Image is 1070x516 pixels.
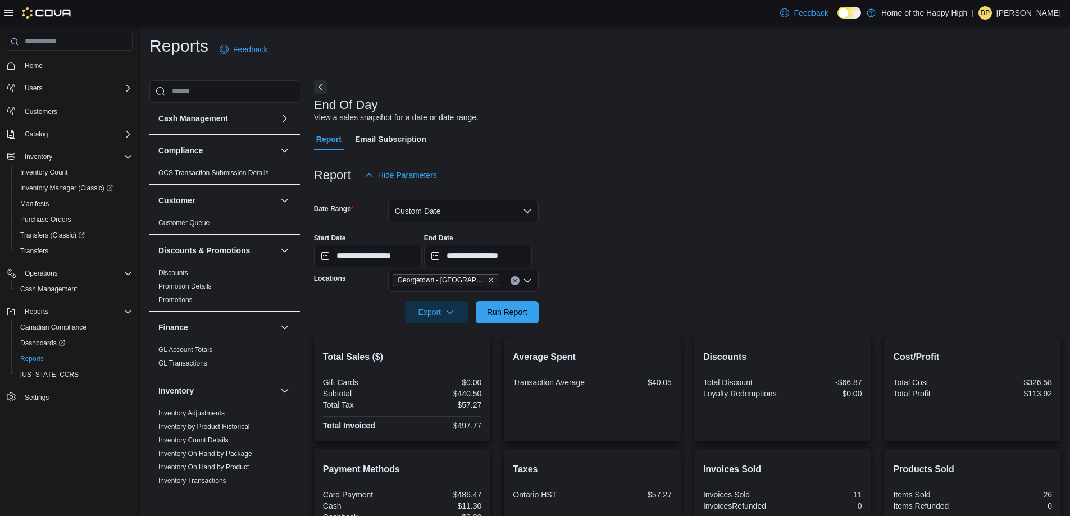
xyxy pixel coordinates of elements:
button: Cash Management [278,112,292,125]
div: Finance [149,343,300,375]
label: End Date [424,234,453,243]
button: Custom Date [388,200,539,222]
div: $57.27 [595,490,672,499]
span: Customer Queue [158,218,210,227]
button: Remove Georgetown - Mountainview - Fire & Flower from selection in this group [488,277,494,284]
a: Promotions [158,296,193,304]
span: Dashboards [20,339,65,348]
button: Inventory [20,150,57,163]
a: Transfers (Classic) [16,229,89,242]
span: Email Subscription [355,128,426,150]
a: GL Account Totals [158,346,212,354]
span: Transfers [16,244,133,258]
a: Inventory Count [16,166,72,179]
div: 0 [785,501,862,510]
div: InvoicesRefunded [703,501,780,510]
h3: Customer [158,195,195,206]
div: Items Sold [893,490,970,499]
span: Inventory [25,152,52,161]
button: Compliance [278,144,292,157]
a: Dashboards [11,335,137,351]
a: Inventory Manager (Classic) [16,181,117,195]
button: Operations [2,266,137,281]
a: Purchase Orders [16,213,76,226]
span: Transfers [20,246,48,255]
div: Items Refunded [893,501,970,510]
span: Inventory by Product Historical [158,422,250,431]
span: Discounts [158,268,188,277]
button: Transfers [11,243,137,259]
span: Home [20,58,133,72]
div: Gift Cards [323,378,400,387]
span: Package Details [158,490,207,499]
a: Settings [20,391,53,404]
div: $486.47 [404,490,481,499]
span: Reports [16,352,133,366]
span: Customers [20,104,133,118]
button: Clear input [511,276,520,285]
h2: Total Sales ($) [323,350,482,364]
span: Georgetown - Mountainview - Fire & Flower [393,274,499,286]
h3: Compliance [158,145,203,156]
div: $440.50 [404,389,481,398]
span: Feedback [233,44,267,55]
button: Inventory [158,385,276,396]
a: Inventory On Hand by Product [158,463,249,471]
button: Cash Management [158,113,276,124]
div: Invoices Sold [703,490,780,499]
span: Washington CCRS [16,368,133,381]
button: Finance [158,322,276,333]
span: Transfers (Classic) [16,229,133,242]
div: $0.00 [785,389,862,398]
h1: Reports [149,35,208,57]
h2: Products Sold [893,463,1052,476]
div: Transaction Average [513,378,590,387]
span: Inventory Transactions [158,476,226,485]
span: Inventory Count [20,168,68,177]
a: Canadian Compliance [16,321,91,334]
a: Dashboards [16,336,70,350]
h2: Discounts [703,350,862,364]
div: Customer [149,216,300,234]
span: Reports [25,307,48,316]
a: GL Transactions [158,359,207,367]
button: Operations [20,267,62,280]
a: Inventory Adjustments [158,409,225,417]
a: Feedback [776,2,832,24]
button: Compliance [158,145,276,156]
div: Ontario HST [513,490,590,499]
span: Users [20,81,133,95]
div: Loyalty Redemptions [703,389,780,398]
span: GL Transactions [158,359,207,368]
div: $326.58 [975,378,1052,387]
button: Cash Management [11,281,137,297]
span: Inventory Count [16,166,133,179]
button: Next [314,80,327,94]
h2: Cost/Profit [893,350,1052,364]
span: Inventory Manager (Classic) [20,184,113,193]
p: Home of the Happy High [881,6,967,20]
button: Settings [2,389,137,405]
button: Customer [158,195,276,206]
span: Inventory [20,150,133,163]
span: Georgetown - [GEOGRAPHIC_DATA] - Fire & Flower [398,275,485,286]
span: Reports [20,305,133,318]
div: Compliance [149,166,300,184]
span: Manifests [20,199,49,208]
div: Deanna Pimentel [978,6,992,20]
button: Discounts & Promotions [158,245,276,256]
span: Hide Parameters [378,170,437,181]
span: Inventory Count Details [158,436,229,445]
span: Transfers (Classic) [20,231,85,240]
h3: Cash Management [158,113,228,124]
span: Operations [20,267,133,280]
span: Cash Management [20,285,77,294]
span: [US_STATE] CCRS [20,370,79,379]
button: Customers [2,103,137,119]
div: Card Payment [323,490,400,499]
h3: End Of Day [314,98,378,112]
strong: Total Invoiced [323,421,375,430]
span: Purchase Orders [16,213,133,226]
div: $57.27 [404,400,481,409]
span: Promotions [158,295,193,304]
